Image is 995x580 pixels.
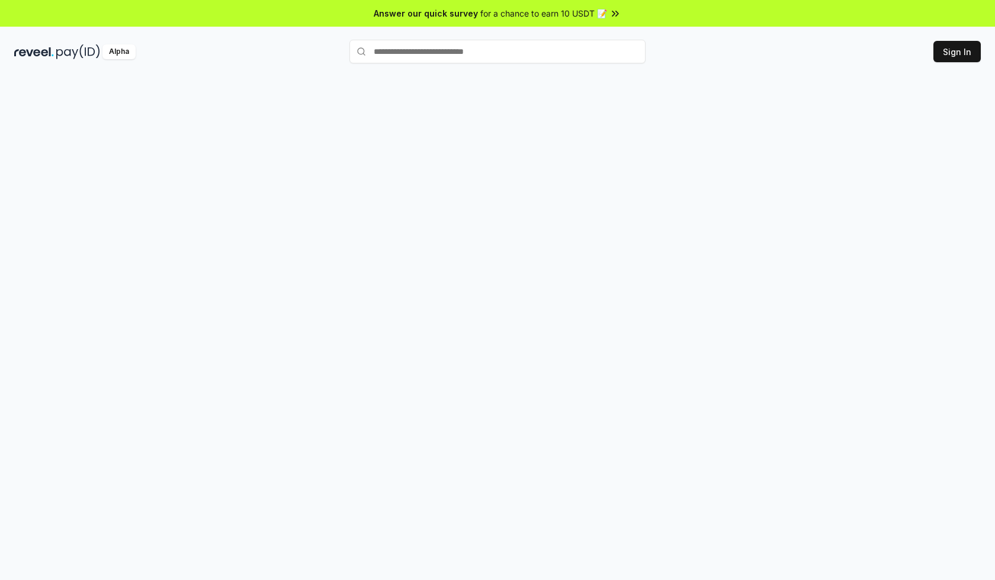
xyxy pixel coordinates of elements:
[480,7,607,20] span: for a chance to earn 10 USDT 📝
[102,44,136,59] div: Alpha
[14,44,54,59] img: reveel_dark
[374,7,478,20] span: Answer our quick survey
[56,44,100,59] img: pay_id
[933,41,981,62] button: Sign In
